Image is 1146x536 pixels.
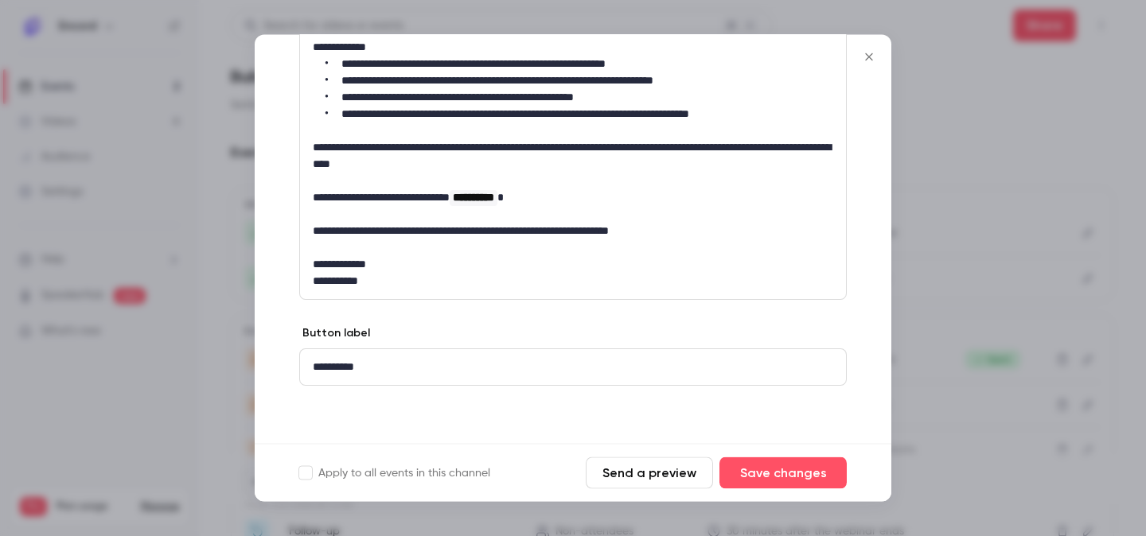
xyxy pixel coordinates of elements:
button: Close [853,41,885,73]
div: editor [300,350,846,386]
button: Send a preview [586,457,713,489]
label: Apply to all events in this channel [299,465,490,481]
button: Save changes [719,457,847,489]
label: Button label [299,326,370,342]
